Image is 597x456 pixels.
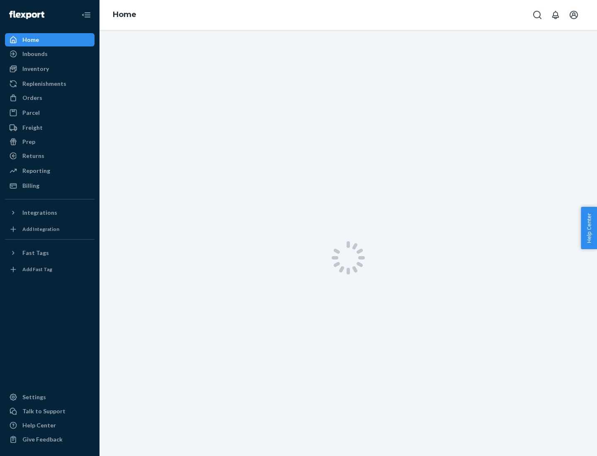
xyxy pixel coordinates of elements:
ol: breadcrumbs [106,3,143,27]
div: Add Integration [22,226,59,233]
div: Integrations [22,209,57,217]
a: Home [113,10,136,19]
div: Prep [22,138,35,146]
div: Help Center [22,421,56,429]
div: Home [22,36,39,44]
div: Orders [22,94,42,102]
a: Inventory [5,62,95,75]
a: Reporting [5,164,95,177]
a: Prep [5,135,95,148]
a: Add Fast Tag [5,263,95,276]
div: Settings [22,393,46,401]
button: Open Search Box [529,7,546,23]
div: Inventory [22,65,49,73]
div: Talk to Support [22,407,66,415]
a: Home [5,33,95,46]
button: Fast Tags [5,246,95,260]
a: Parcel [5,106,95,119]
button: Talk to Support [5,405,95,418]
img: Flexport logo [9,11,44,19]
a: Settings [5,391,95,404]
button: Open account menu [565,7,582,23]
a: Billing [5,179,95,192]
button: Close Navigation [78,7,95,23]
a: Add Integration [5,223,95,236]
a: Returns [5,149,95,163]
div: Parcel [22,109,40,117]
button: Help Center [581,207,597,249]
div: Freight [22,124,43,132]
div: Reporting [22,167,50,175]
div: Inbounds [22,50,48,58]
div: Fast Tags [22,249,49,257]
button: Open notifications [547,7,564,23]
div: Billing [22,182,39,190]
div: Give Feedback [22,435,63,444]
a: Inbounds [5,47,95,61]
div: Replenishments [22,80,66,88]
a: Orders [5,91,95,104]
a: Help Center [5,419,95,432]
div: Returns [22,152,44,160]
a: Freight [5,121,95,134]
a: Replenishments [5,77,95,90]
div: Add Fast Tag [22,266,52,273]
button: Integrations [5,206,95,219]
button: Give Feedback [5,433,95,446]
